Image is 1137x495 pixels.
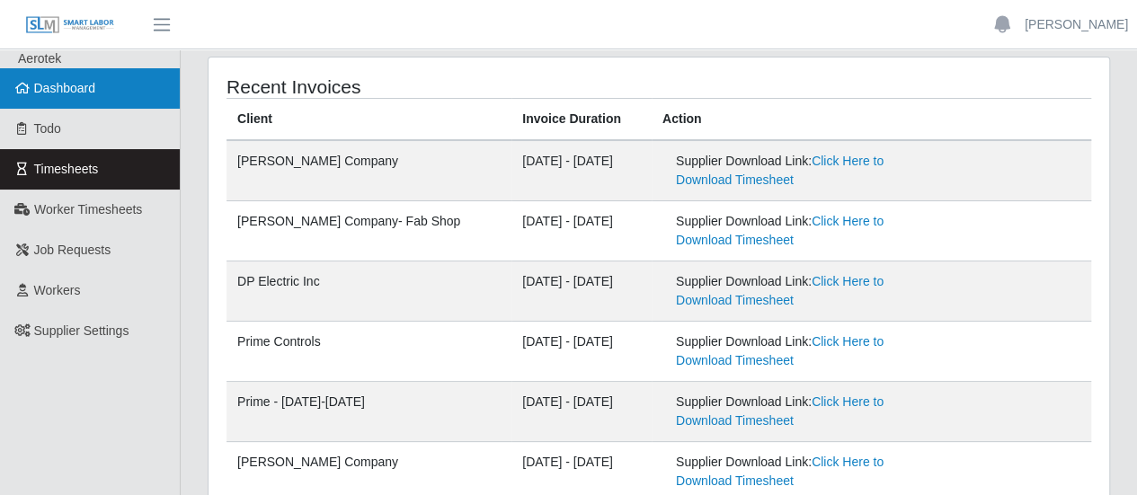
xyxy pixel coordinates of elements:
td: [DATE] - [DATE] [511,201,652,261]
td: [DATE] - [DATE] [511,322,652,382]
div: Supplier Download Link: [676,152,928,190]
th: Client [227,99,511,141]
h4: Recent Invoices [227,75,571,98]
td: [DATE] - [DATE] [511,382,652,442]
span: Worker Timesheets [34,202,142,217]
div: Supplier Download Link: [676,212,928,250]
td: Prime Controls [227,322,511,382]
td: [DATE] - [DATE] [511,140,652,201]
div: Supplier Download Link: [676,453,928,491]
div: Supplier Download Link: [676,272,928,310]
span: Aerotek [18,51,61,66]
th: Action [652,99,1091,141]
span: Dashboard [34,81,96,95]
td: [DATE] - [DATE] [511,261,652,322]
span: Supplier Settings [34,323,129,338]
td: Prime - [DATE]-[DATE] [227,382,511,442]
span: Workers [34,283,81,297]
div: Supplier Download Link: [676,332,928,370]
td: [PERSON_NAME] Company- Fab Shop [227,201,511,261]
td: [PERSON_NAME] Company [227,140,511,201]
img: SLM Logo [25,15,115,35]
span: Job Requests [34,243,111,257]
span: Todo [34,121,61,136]
th: Invoice Duration [511,99,652,141]
div: Supplier Download Link: [676,393,928,430]
td: DP Electric Inc [227,261,511,322]
span: Timesheets [34,162,99,176]
a: [PERSON_NAME] [1025,15,1128,34]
